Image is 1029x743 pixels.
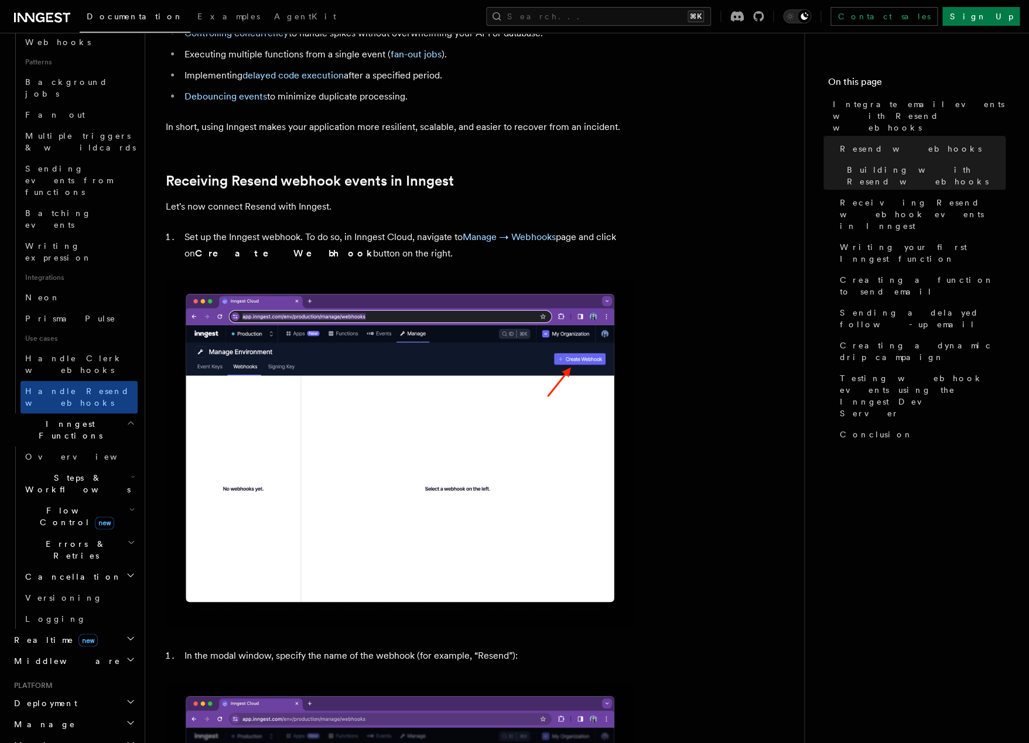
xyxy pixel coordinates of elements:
[267,4,343,32] a: AgentKit
[835,368,1006,424] a: Testing webhook events using the Inngest Dev Server
[9,629,138,650] button: Realtimenew
[20,533,138,566] button: Errors & Retries
[25,354,123,375] span: Handle Clerk webhooks
[20,53,138,71] span: Patterns
[9,634,98,645] span: Realtime
[20,158,138,203] a: Sending events from functions
[688,11,704,22] kbd: ⌘K
[25,452,146,461] span: Overview
[9,697,77,708] span: Deployment
[20,608,138,629] a: Logging
[190,4,267,32] a: Examples
[95,516,114,529] span: new
[197,12,260,21] span: Examples
[9,655,121,666] span: Middleware
[9,413,138,446] button: Inngest Functions
[835,138,1006,159] a: Resend webhooks
[25,37,91,47] span: Webhooks
[9,650,138,671] button: Middleware
[783,9,811,23] button: Toggle dark mode
[20,125,138,158] a: Multiple triggers & wildcards
[78,634,98,646] span: new
[9,692,138,713] button: Deployment
[25,293,60,302] span: Neon
[835,192,1006,237] a: Receiving Resend webhook events in Inngest
[181,228,634,261] li: Set up the Inngest webhook. To do so, in Inngest Cloud, navigate to page and click on button on t...
[942,7,1020,26] a: Sign Up
[835,335,1006,368] a: Creating a dynamic drip campaign
[25,164,112,197] span: Sending events from functions
[833,98,1006,133] span: Integrate email events with Resend webhooks
[25,131,136,152] span: Multiple triggers & wildcards
[835,269,1006,302] a: Creating a function to send email
[20,381,138,413] a: Handle Resend webhooks
[80,4,190,33] a: Documentation
[840,372,1006,419] span: Testing webhook events using the Inngest Dev Server
[181,88,634,104] li: to minimize duplicate processing.
[840,274,1006,297] span: Creating a function to send email
[20,348,138,381] a: Handle Clerk webhooks
[463,231,556,242] a: Manage → Webhooks
[840,429,913,440] span: Conclusion
[20,235,138,268] a: Writing expression
[840,197,1006,232] span: Receiving Resend webhook events in Inngest
[20,203,138,235] a: Batching events
[20,570,122,582] span: Cancellation
[242,69,344,80] a: delayed code execution
[181,67,634,83] li: Implementing after a specified period.
[166,118,634,135] p: In short, using Inngest makes your application more resilient, scalable, and easier to recover fr...
[20,587,138,608] a: Versioning
[20,329,138,348] span: Use cases
[166,280,634,628] img: Inngest Cloud website on an the empty Webhooks page.
[835,424,1006,445] a: Conclusion
[181,647,634,663] li: In the modal window, specify the name of the webhook (for example, “Resend”):
[274,12,336,21] span: AgentKit
[25,110,85,119] span: Fan out
[25,614,86,623] span: Logging
[835,237,1006,269] a: Writing your first Inngest function
[25,386,129,408] span: Handle Resend webhooks
[847,164,1006,187] span: Building with Resend webhooks
[181,46,634,62] li: Executing multiple functions from a single event ( ).
[20,104,138,125] a: Fan out
[20,472,131,495] span: Steps & Workflows
[20,308,138,329] a: Prisma Pulse
[25,241,92,262] span: Writing expression
[195,247,373,258] strong: Create Webhook
[840,143,982,155] span: Resend webhooks
[828,75,1006,94] h4: On this page
[20,268,138,287] span: Integrations
[20,505,129,528] span: Flow Control
[9,418,127,441] span: Inngest Functions
[486,7,711,26] button: Search...⌘K
[20,566,138,587] button: Cancellation
[25,208,91,230] span: Batching events
[830,7,938,26] a: Contact sales
[87,12,183,21] span: Documentation
[20,537,127,561] span: Errors & Retries
[166,198,634,214] p: Let's now connect Resend with Inngest.
[25,77,108,98] span: Background jobs
[20,32,138,53] a: Webhooks
[842,159,1006,192] a: Building with Resend webhooks
[20,467,138,500] button: Steps & Workflows
[9,446,138,629] div: Inngest Functions
[166,172,454,189] a: Receiving Resend webhook events in Inngest
[184,90,267,101] a: Debouncing events
[828,94,1006,138] a: Integrate email events with Resend webhooks
[25,593,102,602] span: Versioning
[20,71,138,104] a: Background jobs
[20,500,138,533] button: Flow Controlnew
[25,314,116,323] span: Prisma Pulse
[9,713,138,734] button: Manage
[9,680,53,690] span: Platform
[9,718,76,730] span: Manage
[840,307,1006,330] span: Sending a delayed follow-up email
[840,340,1006,363] span: Creating a dynamic drip campaign
[20,446,138,467] a: Overview
[840,241,1006,265] span: Writing your first Inngest function
[20,287,138,308] a: Neon
[835,302,1006,335] a: Sending a delayed follow-up email
[391,48,442,59] a: fan-out jobs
